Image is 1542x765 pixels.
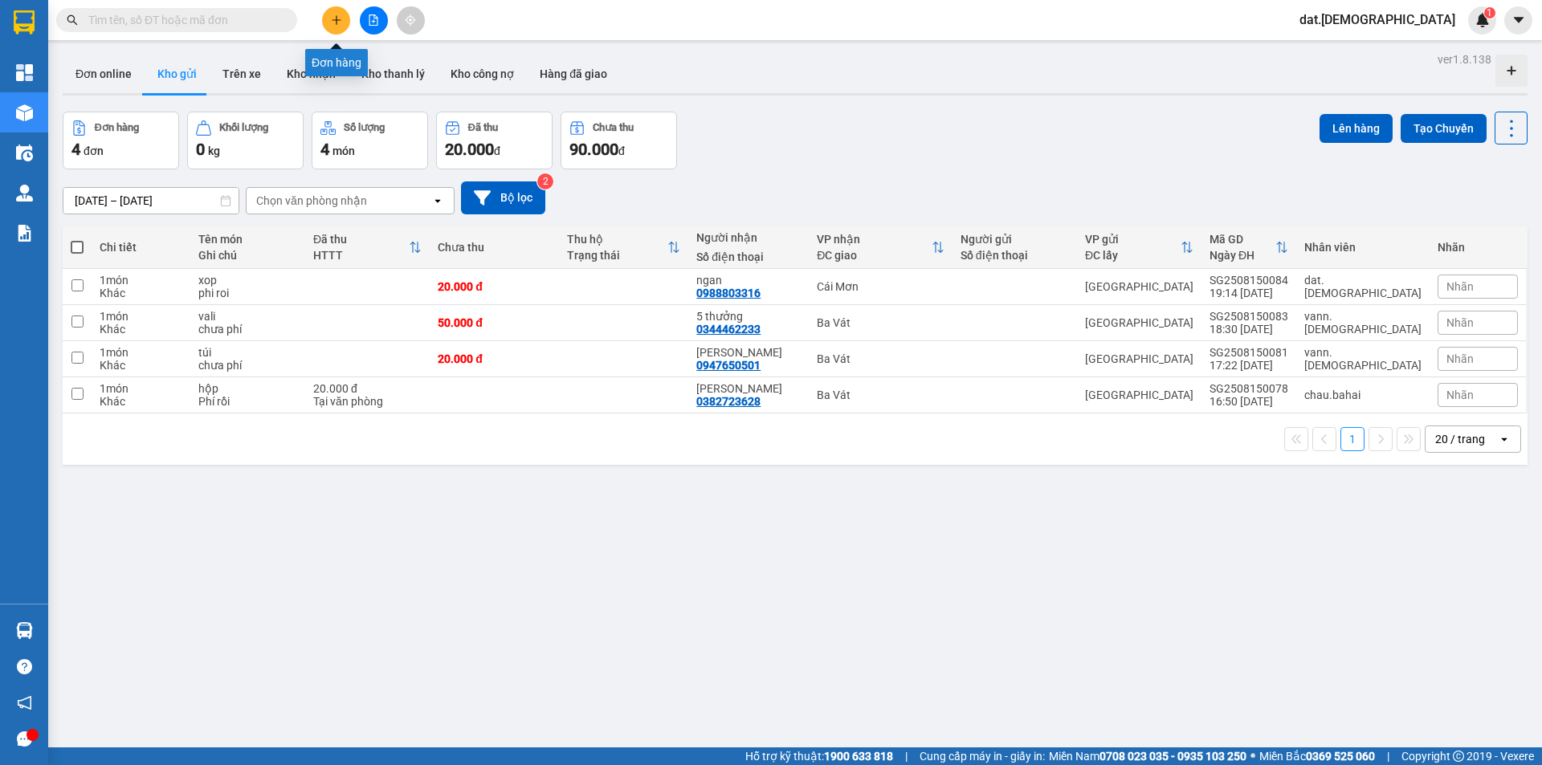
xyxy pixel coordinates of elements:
[1446,316,1474,329] span: Nhãn
[16,185,33,201] img: warehouse-icon
[1438,51,1491,68] div: ver 1.8.138
[559,226,688,269] th: Toggle SortBy
[461,181,545,214] button: Bộ lọc
[208,144,220,157] span: kg
[438,280,551,293] div: 20.000 đ
[961,233,1069,246] div: Người gửi
[1259,747,1375,765] span: Miền Bắc
[198,395,297,408] div: Phí rồi
[1085,352,1193,365] div: [GEOGRAPHIC_DATA]
[696,382,801,395] div: tấn lộc
[17,695,32,710] span: notification
[817,389,944,401] div: Ba Vát
[187,112,304,169] button: Khối lượng0kg
[196,140,205,159] span: 0
[1453,751,1464,762] span: copyright
[817,233,932,246] div: VP nhận
[1287,10,1468,30] span: dat.[DEMOGRAPHIC_DATA]
[468,122,498,133] div: Đã thu
[349,55,438,93] button: Kho thanh lý
[1340,427,1365,451] button: 1
[1304,389,1422,401] div: chau.bahai
[84,144,104,157] span: đơn
[696,395,761,408] div: 0382723628
[1210,323,1288,336] div: 18:30 [DATE]
[331,14,342,26] span: plus
[1201,226,1296,269] th: Toggle SortBy
[95,122,139,133] div: Đơn hàng
[817,316,944,329] div: Ba Vát
[145,55,210,93] button: Kho gửi
[527,55,620,93] button: Hàng đã giao
[63,112,179,169] button: Đơn hàng4đơn
[397,6,425,35] button: aim
[368,14,379,26] span: file-add
[198,274,297,287] div: xop
[1504,6,1532,35] button: caret-down
[405,14,416,26] span: aim
[1085,316,1193,329] div: [GEOGRAPHIC_DATA]
[100,274,182,287] div: 1 món
[256,193,367,209] div: Chọn văn phòng nhận
[1304,274,1422,299] div: dat.bahai
[198,249,297,262] div: Ghi chú
[1511,13,1526,27] span: caret-down
[320,140,329,159] span: 4
[100,359,182,372] div: Khác
[360,6,388,35] button: file-add
[1487,7,1492,18] span: 1
[1304,241,1422,254] div: Nhân viên
[313,233,409,246] div: Đã thu
[696,310,801,323] div: 5 thưởng
[561,112,677,169] button: Chưa thu90.000đ
[494,144,500,157] span: đ
[809,226,953,269] th: Toggle SortBy
[567,233,667,246] div: Thu hộ
[1304,346,1422,372] div: vann.bahai
[17,731,32,747] span: message
[696,346,801,359] div: phương thảo
[817,352,944,365] div: Ba Vát
[696,231,801,244] div: Người nhận
[198,310,297,323] div: vali
[1250,753,1255,759] span: ⚪️
[696,287,761,299] div: 0988803316
[1210,395,1288,408] div: 16:50 [DATE]
[100,287,182,299] div: Khác
[313,382,422,395] div: 20.000 đ
[100,310,182,323] div: 1 món
[1210,274,1288,287] div: SG2508150084
[274,55,349,93] button: Kho nhận
[569,140,618,159] span: 90.000
[696,323,761,336] div: 0344462233
[100,346,182,359] div: 1 món
[1085,249,1181,262] div: ĐC lấy
[14,10,35,35] img: logo-vxr
[1320,114,1393,143] button: Lên hàng
[1210,382,1288,395] div: SG2508150078
[961,249,1069,262] div: Số điện thoại
[431,194,444,207] svg: open
[100,395,182,408] div: Khác
[1304,310,1422,336] div: vann.bahai
[313,395,422,408] div: Tại văn phòng
[593,122,634,133] div: Chưa thu
[100,241,182,254] div: Chi tiết
[436,112,553,169] button: Đã thu20.000đ
[1387,747,1389,765] span: |
[198,323,297,336] div: chưa phí
[1210,287,1288,299] div: 19:14 [DATE]
[567,249,667,262] div: Trạng thái
[100,323,182,336] div: Khác
[1085,280,1193,293] div: [GEOGRAPHIC_DATA]
[344,122,385,133] div: Số lượng
[438,352,551,365] div: 20.000 đ
[445,140,494,159] span: 20.000
[745,747,893,765] span: Hỗ trợ kỹ thuật:
[305,226,430,269] th: Toggle SortBy
[198,287,297,299] div: phi roi
[438,241,551,254] div: Chưa thu
[1085,389,1193,401] div: [GEOGRAPHIC_DATA]
[88,11,278,29] input: Tìm tên, số ĐT hoặc mã đơn
[16,225,33,242] img: solution-icon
